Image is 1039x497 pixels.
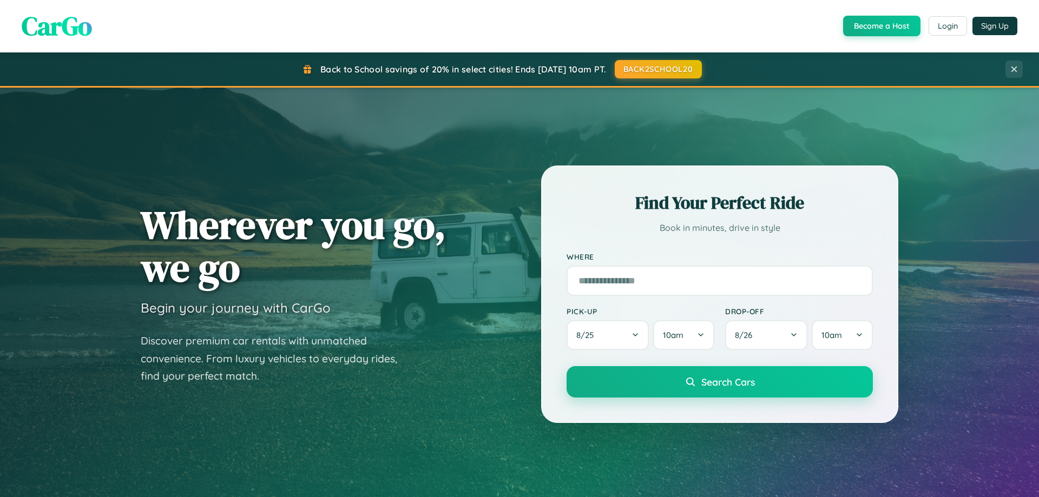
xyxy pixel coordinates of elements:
p: Discover premium car rentals with unmatched convenience. From luxury vehicles to everyday rides, ... [141,332,411,385]
span: 8 / 25 [576,330,599,340]
h3: Begin your journey with CarGo [141,300,331,316]
span: CarGo [22,8,92,44]
h1: Wherever you go, we go [141,203,446,289]
h2: Find Your Perfect Ride [567,191,873,215]
span: 10am [663,330,683,340]
label: Drop-off [725,307,873,316]
button: BACK2SCHOOL20 [615,60,702,78]
span: 10am [821,330,842,340]
p: Book in minutes, drive in style [567,220,873,236]
label: Pick-up [567,307,714,316]
button: Become a Host [843,16,920,36]
button: 10am [653,320,714,350]
button: 8/26 [725,320,807,350]
span: Back to School savings of 20% in select cities! Ends [DATE] 10am PT. [320,64,606,75]
span: 8 / 26 [735,330,758,340]
button: Login [929,16,967,36]
span: Search Cars [701,376,755,388]
button: Sign Up [972,17,1017,35]
button: Search Cars [567,366,873,397]
button: 10am [812,320,873,350]
label: Where [567,252,873,261]
button: 8/25 [567,320,649,350]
